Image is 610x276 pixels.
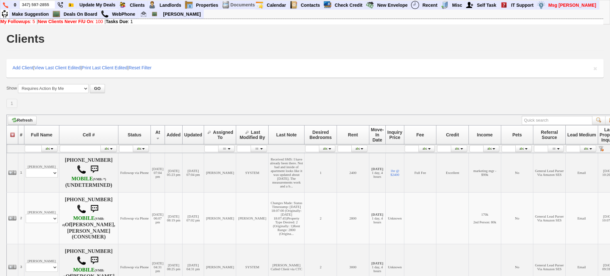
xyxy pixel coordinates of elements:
[118,1,126,9] img: clients.png
[276,132,297,137] span: Last Note
[255,1,263,9] img: appt_icon.png
[0,19,35,24] a: My Followups: 5
[128,132,142,137] span: Status
[222,1,230,9] img: docs.png
[264,1,289,9] a: Calendar
[236,192,269,244] td: [PERSON_NAME]
[6,33,45,45] h1: Clients
[6,59,604,78] div: | | |
[541,130,558,140] span: Referral Source
[474,1,499,9] a: Self Task
[118,192,151,244] td: Followup via Phone
[469,153,501,192] td: marketing mgr - $99k
[18,153,24,192] td: 1
[348,132,358,137] span: Rent
[371,127,384,142] span: Move-In Date
[371,167,383,171] b: [DATE]
[62,215,104,228] b: T-Mobile USA, Inc.
[3,2,8,8] img: phone.png
[500,1,508,9] img: help2.png
[106,19,128,24] b: Tasks Due
[0,19,603,24] div: | |
[150,192,165,244] td: [DATE] 06:07 pm
[18,125,24,144] th: #
[165,153,183,192] td: [DATE] 05:23 pm
[269,153,305,192] td: Received SMS: I have already been there. Not bad and inside of apartment looks like it was update...
[118,153,151,192] td: Followup via Phone
[565,192,598,244] td: Email
[269,192,305,244] td: Changes Made: Status Timestamp: [DATE] 18:07:00 (Originally: [DATE] 18:07:45)Property Type Desire...
[67,222,115,234] b: [PERSON_NAME],[PERSON_NAME]
[77,1,118,9] a: Update My Deals
[323,1,331,9] img: creditreport.png
[332,1,365,9] a: Check Credit
[24,192,59,244] td: [PERSON_NAME]
[127,1,148,9] a: Clients
[8,116,37,125] a: Refresh
[141,11,146,17] img: jorge@homesweethomeproperties.com
[548,3,596,8] font: Msg [PERSON_NAME]
[411,1,419,9] img: recent.png
[305,153,337,192] td: 1
[337,153,369,192] td: 2400
[298,1,323,9] a: Contacts
[213,130,233,140] span: Assigned To
[417,132,424,137] span: Fee
[185,1,193,9] img: properties.png
[34,65,81,70] a: View Last Client Edited
[469,192,501,244] td: 170k 2nd Person: 80k
[88,203,101,215] img: sms.png
[93,177,106,181] font: (VMB: *)
[374,1,410,9] a: New Envelope
[387,130,402,140] span: Inquiry Price
[150,153,165,192] td: [DATE] 07:04 pm
[240,130,265,140] span: Last Modified By
[533,192,566,244] td: General Lead Parser Via Amazon SES
[441,1,449,9] img: officebldg.png
[157,1,184,9] a: Landlords
[106,19,133,24] a: Tasks Due: 1
[68,2,74,8] img: Bookmark.png
[160,10,203,18] a: [PERSON_NAME]
[88,254,101,267] img: sms.png
[152,11,157,17] img: chalkboard.png
[522,116,592,125] input: Quick search
[148,1,156,9] img: landlord.png
[420,1,440,9] a: Recent
[477,132,493,137] span: Income
[182,153,204,192] td: [DATE] 07:04 pm
[182,192,204,244] td: [DATE] 07:02 pm
[337,192,369,244] td: 2800
[371,261,383,265] b: [DATE]
[77,165,86,174] img: call.png
[165,192,183,244] td: [DATE] 08:19 pm
[184,132,202,137] span: Updated
[1,10,9,18] img: su2.jpg
[404,153,436,192] td: Full Fee
[567,132,596,137] span: Lead Medium
[101,10,109,18] img: call.png
[61,157,117,188] h4: [PHONE_NUMBER] (UNDETERMINED)
[369,153,385,192] td: 1 day, 4 hours
[82,65,127,70] a: Print Last Client Edited
[466,1,474,9] img: myadd.png
[13,65,33,70] a: Add Client
[565,153,598,192] td: Email
[193,1,221,9] a: Properties
[598,146,604,151] a: Reset filter row
[11,1,19,9] a: 0
[9,10,52,18] a: Make Suggestion
[62,217,104,227] font: (VMB: #)
[72,176,106,182] b: Verizon Wireless
[61,197,117,240] h4: [PHONE_NUMBER] Of (CONSUMER)
[73,267,95,273] font: MOBILE
[230,1,255,9] td: Documents
[6,99,17,108] a: 1
[436,153,469,192] td: Excellent
[20,1,55,9] input: Quick Search
[446,132,459,137] span: Credit
[109,10,138,18] a: WebPhone
[289,1,297,9] img: contact.png
[204,192,236,244] td: [PERSON_NAME]
[38,19,103,24] a: New Clients Never F/U On: 100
